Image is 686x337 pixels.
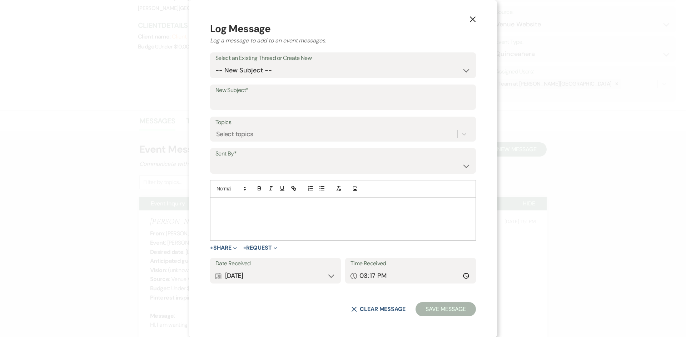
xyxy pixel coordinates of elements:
[243,245,277,251] button: Request
[210,245,213,251] span: +
[210,245,237,251] button: Share
[351,259,471,269] label: Time Received
[351,306,406,312] button: Clear message
[215,117,471,128] label: Topics
[210,36,476,45] p: Log a message to add to an event messages.
[215,259,335,269] label: Date Received
[216,129,253,139] div: Select topics
[215,269,335,283] div: [DATE]
[210,21,476,36] p: Log Message
[243,245,247,251] span: +
[416,302,476,316] button: Save Message
[215,85,471,96] label: New Subject*
[215,53,471,63] label: Select an Existing Thread or Create New
[215,149,471,159] label: Sent By*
